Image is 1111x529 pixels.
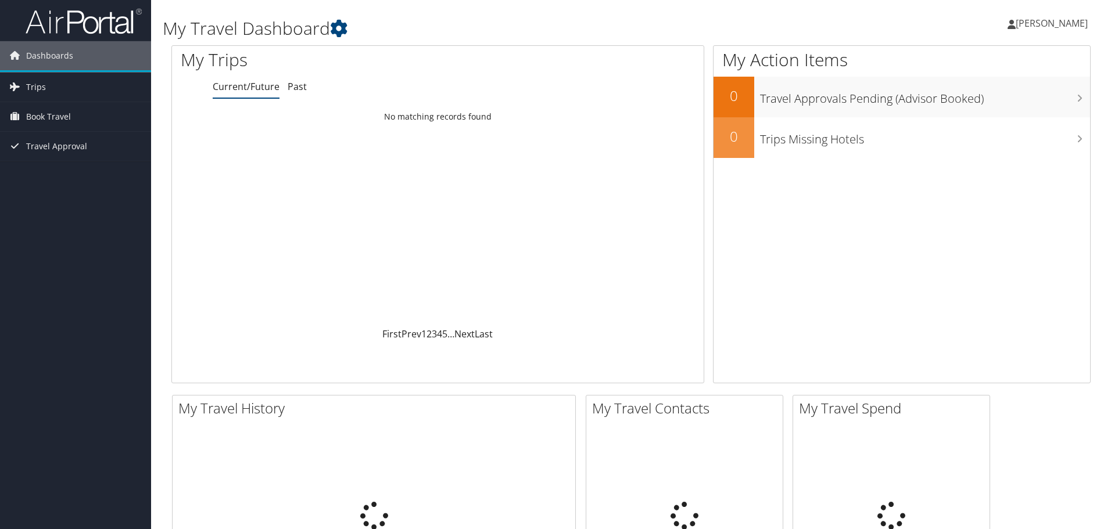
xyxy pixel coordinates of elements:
h3: Trips Missing Hotels [760,125,1090,147]
a: Current/Future [213,80,279,93]
span: … [447,328,454,340]
a: 0Trips Missing Hotels [714,117,1090,158]
h2: My Travel History [178,398,575,418]
h1: My Travel Dashboard [163,16,787,41]
h3: Travel Approvals Pending (Advisor Booked) [760,85,1090,107]
a: Prev [402,328,421,340]
h1: My Trips [181,48,474,72]
a: Next [454,328,475,340]
span: Travel Approval [26,132,87,161]
span: Book Travel [26,102,71,131]
img: airportal-logo.png [26,8,142,35]
td: No matching records found [172,106,704,127]
span: Dashboards [26,41,73,70]
a: Last [475,328,493,340]
a: 5 [442,328,447,340]
a: 2 [427,328,432,340]
span: [PERSON_NAME] [1016,17,1088,30]
a: 1 [421,328,427,340]
a: [PERSON_NAME] [1008,6,1099,41]
a: Past [288,80,307,93]
a: 0Travel Approvals Pending (Advisor Booked) [714,77,1090,117]
h2: 0 [714,86,754,106]
h2: 0 [714,127,754,146]
span: Trips [26,73,46,102]
h2: My Travel Spend [799,398,990,418]
a: 3 [432,328,437,340]
a: First [382,328,402,340]
h2: My Travel Contacts [592,398,783,418]
h1: My Action Items [714,48,1090,72]
a: 4 [437,328,442,340]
